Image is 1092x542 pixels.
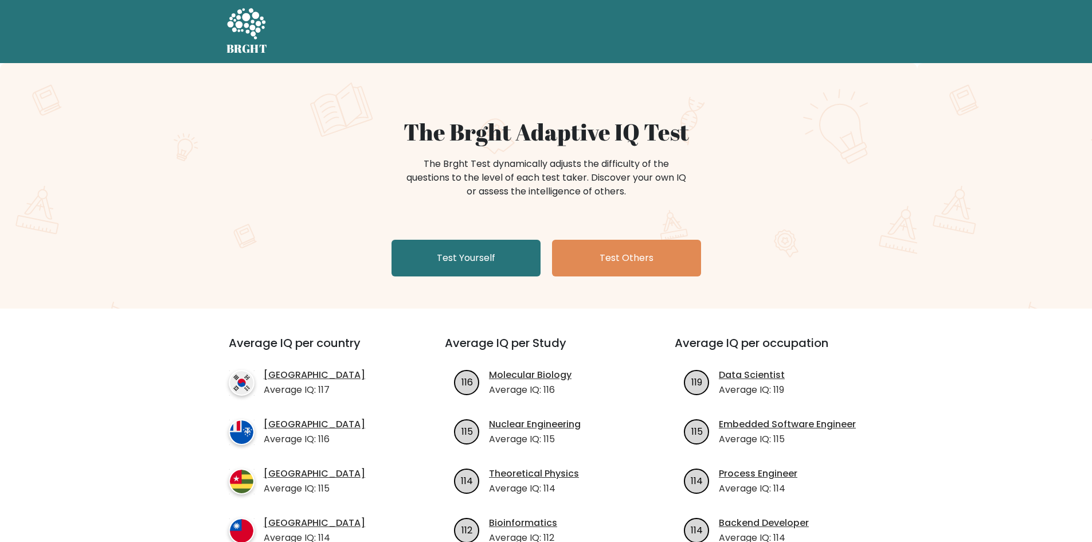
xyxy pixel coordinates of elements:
[489,482,579,496] p: Average IQ: 114
[489,516,557,530] a: Bioinformatics
[461,424,473,438] text: 115
[267,118,826,146] h1: The Brght Adaptive IQ Test
[489,368,572,382] a: Molecular Biology
[719,482,797,496] p: Average IQ: 114
[461,375,473,388] text: 116
[719,368,785,382] a: Data Scientist
[403,157,690,198] div: The Brght Test dynamically adjusts the difficulty of the questions to the level of each test take...
[719,467,797,481] a: Process Engineer
[719,418,856,431] a: Embedded Software Engineer
[226,42,268,56] h5: BRGHT
[229,469,255,494] img: country
[719,516,809,530] a: Backend Developer
[489,432,581,446] p: Average IQ: 115
[229,419,255,445] img: country
[461,523,472,536] text: 112
[489,418,581,431] a: Nuclear Engineering
[675,336,877,364] h3: Average IQ per occupation
[719,383,785,397] p: Average IQ: 119
[691,523,703,536] text: 114
[264,418,365,431] a: [GEOGRAPHIC_DATA]
[229,336,404,364] h3: Average IQ per country
[264,432,365,446] p: Average IQ: 116
[719,432,856,446] p: Average IQ: 115
[264,383,365,397] p: Average IQ: 117
[264,467,365,481] a: [GEOGRAPHIC_DATA]
[691,474,703,487] text: 114
[264,516,365,530] a: [GEOGRAPHIC_DATA]
[264,482,365,496] p: Average IQ: 115
[489,383,572,397] p: Average IQ: 116
[392,240,541,276] a: Test Yourself
[445,336,647,364] h3: Average IQ per Study
[552,240,701,276] a: Test Others
[691,375,702,388] text: 119
[264,368,365,382] a: [GEOGRAPHIC_DATA]
[226,5,268,59] a: BRGHT
[461,474,473,487] text: 114
[691,424,703,438] text: 115
[229,370,255,396] img: country
[489,467,579,481] a: Theoretical Physics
